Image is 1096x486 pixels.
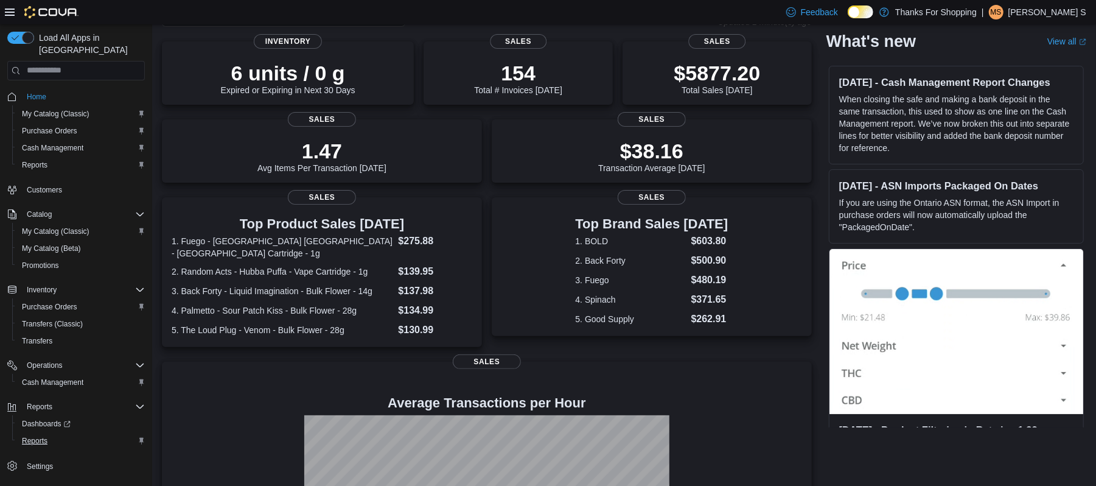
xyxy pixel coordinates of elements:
[17,141,145,155] span: Cash Management
[22,109,89,119] span: My Catalog (Classic)
[982,5,984,19] p: |
[490,34,546,49] span: Sales
[474,61,562,95] div: Total # Invoices [DATE]
[17,300,82,314] a: Purchase Orders
[257,139,386,163] p: 1.47
[17,158,52,172] a: Reports
[22,436,47,446] span: Reports
[22,400,145,414] span: Reports
[17,334,57,348] a: Transfers
[22,358,68,373] button: Operations
[398,264,472,279] dd: $139.95
[22,459,58,474] a: Settings
[27,210,52,219] span: Catalog
[691,273,728,287] dd: $480.19
[172,217,472,231] h3: Top Product Sales [DATE]
[17,300,145,314] span: Purchase Orders
[172,266,393,278] dt: 2. Random Acts - Hubba Puffa - Vape Cartridge - 1g
[398,303,472,318] dd: $134.99
[691,292,728,307] dd: $371.65
[17,241,145,256] span: My Catalog (Beta)
[801,6,838,18] span: Feedback
[989,5,1004,19] div: Meade S
[17,241,86,256] a: My Catalog (Beta)
[598,139,705,173] div: Transaction Average [DATE]
[172,324,393,336] dt: 5. The Loud Plug - Venom - Bulk Flower - 28g
[12,333,150,350] button: Transfers
[895,5,977,19] p: Thanks For Shopping
[1008,5,1086,19] p: [PERSON_NAME] S
[27,285,57,295] span: Inventory
[2,206,150,223] button: Catalog
[27,92,46,102] span: Home
[22,419,71,429] span: Dashboards
[24,6,79,18] img: Cova
[398,234,472,248] dd: $275.88
[2,357,150,374] button: Operations
[288,112,356,127] span: Sales
[12,240,150,257] button: My Catalog (Beta)
[17,417,75,431] a: Dashboards
[22,458,145,473] span: Settings
[576,294,686,306] dt: 4. Spinach
[17,375,88,390] a: Cash Management
[689,34,745,49] span: Sales
[17,334,145,348] span: Transfers
[17,124,82,138] a: Purchase Orders
[22,319,83,329] span: Transfers (Classic)
[22,261,59,270] span: Promotions
[839,76,1073,88] h3: [DATE] - Cash Management Report Changes
[598,139,705,163] p: $38.16
[12,257,150,274] button: Promotions
[12,223,150,240] button: My Catalog (Classic)
[576,217,728,231] h3: Top Brand Sales [DATE]
[17,141,88,155] a: Cash Management
[17,434,145,448] span: Reports
[172,285,393,297] dt: 3. Back Forty - Liquid Imagination - Bulk Flower - 14g
[12,122,150,139] button: Purchase Orders
[22,336,52,346] span: Transfers
[17,258,64,273] a: Promotions
[17,224,145,239] span: My Catalog (Classic)
[22,283,61,297] button: Inventory
[618,112,686,127] span: Sales
[17,107,94,121] a: My Catalog (Classic)
[221,61,355,85] p: 6 units / 0 g
[991,5,1002,19] span: MS
[691,312,728,326] dd: $262.91
[172,305,393,317] dt: 4. Palmetto - Sour Patch Kiss - Bulk Flower - 28g
[17,317,145,331] span: Transfers (Classic)
[12,105,150,122] button: My Catalog (Classic)
[839,93,1073,154] p: When closing the safe and making a bank deposit in the same transaction, this used to show as one...
[674,61,761,85] p: $5877.20
[839,197,1073,233] p: If you are using the Ontario ASN format, the ASN Import in purchase orders will now automatically...
[22,207,145,222] span: Catalog
[674,61,761,95] div: Total Sales [DATE]
[254,34,322,49] span: Inventory
[839,180,1073,192] h3: [DATE] - ASN Imports Packaged On Dates
[17,158,145,172] span: Reports
[474,61,562,85] p: 154
[12,374,150,391] button: Cash Management
[17,434,52,448] a: Reports
[2,181,150,199] button: Customers
[22,283,145,297] span: Inventory
[22,400,57,414] button: Reports
[691,253,728,268] dd: $500.90
[848,5,873,18] input: Dark Mode
[691,234,728,248] dd: $603.80
[27,402,52,412] span: Reports
[17,107,145,121] span: My Catalog (Classic)
[27,185,62,195] span: Customers
[22,143,83,153] span: Cash Management
[17,375,145,390] span: Cash Management
[1047,37,1086,46] a: View allExternal link
[22,378,83,387] span: Cash Management
[22,207,57,222] button: Catalog
[1079,38,1086,46] svg: External link
[17,258,145,273] span: Promotions
[22,183,67,197] a: Customers
[22,126,77,136] span: Purchase Orders
[27,462,53,471] span: Settings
